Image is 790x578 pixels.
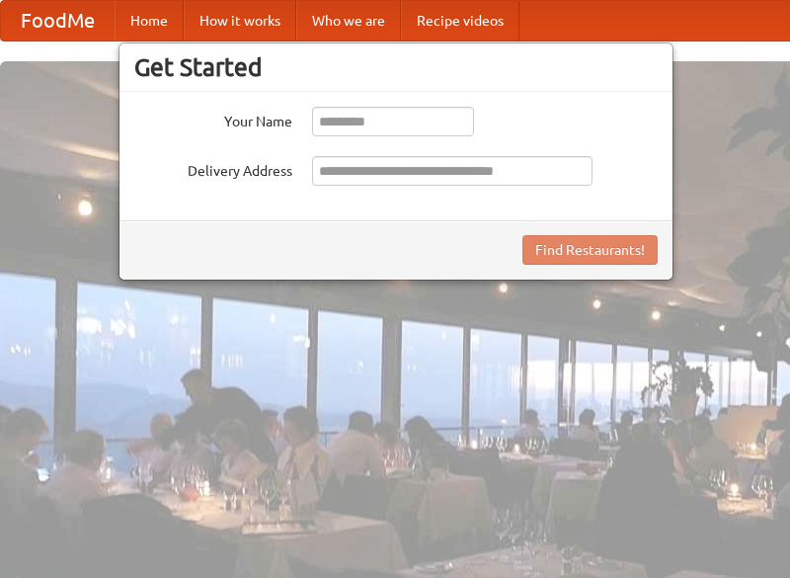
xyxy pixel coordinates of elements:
a: Home [115,1,184,41]
button: Find Restaurants! [522,235,658,265]
a: Who we are [296,1,401,41]
a: How it works [184,1,296,41]
a: Recipe videos [401,1,519,41]
h3: Get Started [134,52,658,82]
label: Delivery Address [134,156,292,181]
label: Your Name [134,107,292,131]
a: FoodMe [1,1,115,41]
